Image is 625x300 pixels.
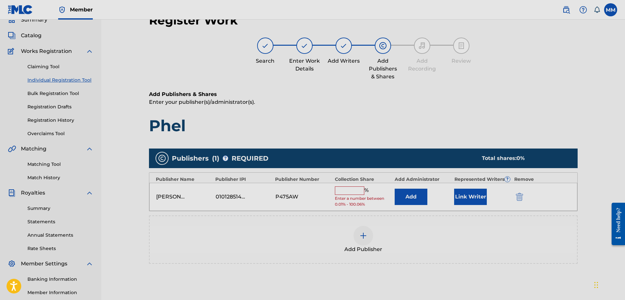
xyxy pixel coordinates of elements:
img: expand [86,47,93,55]
a: Public Search [560,3,573,16]
p: Enter your publisher(s)/administrator(s). [149,98,578,106]
a: Registration History [27,117,93,124]
span: Add Publisher [344,245,382,253]
span: Publishers [172,153,209,163]
h2: Register Work [149,13,238,28]
img: search [562,6,570,14]
a: Banking Information [27,276,93,283]
a: Statements [27,218,93,225]
img: expand [86,145,93,153]
a: Member Information [27,289,93,296]
span: Catalog [21,32,41,39]
a: Summary [27,205,93,212]
span: ? [223,156,228,161]
span: Works Registration [21,47,72,55]
img: publishers [158,154,166,162]
a: Matching Tool [27,161,93,168]
img: 12a2ab48e56ec057fbd8.svg [516,193,523,201]
h6: Add Publishers & Shares [149,90,578,98]
img: Summary [8,16,16,24]
img: Matching [8,145,16,153]
a: Bulk Registration Tool [27,90,93,97]
div: Publisher IPI [215,176,272,183]
a: Annual Statements [27,232,93,239]
div: Represented Writers [454,176,511,183]
button: Link Writer [454,189,487,205]
div: Collection Share [335,176,391,183]
div: Add Administrator [395,176,451,183]
img: MLC Logo [8,5,33,14]
img: add [359,232,367,240]
img: Catalog [8,32,16,39]
span: ( 1 ) [212,153,219,163]
div: Add Publishers & Shares [367,57,399,81]
span: Royalties [21,189,45,197]
span: Summary [21,16,47,24]
span: Matching [21,145,46,153]
div: Drag [594,275,598,295]
a: Claiming Tool [27,63,93,70]
a: CatalogCatalog [8,32,41,39]
div: Review [445,57,478,65]
a: Registration Drafts [27,103,93,110]
div: Help [577,3,590,16]
span: 0 % [517,155,525,161]
span: Enter a number between 0.01% - 100.06% [335,196,391,207]
img: help [579,6,587,14]
a: Match History [27,174,93,181]
div: Add Recording [406,57,438,73]
img: step indicator icon for Add Recording [418,42,426,50]
img: step indicator icon for Add Writers [340,42,348,50]
img: step indicator icon for Add Publishers & Shares [379,42,387,50]
div: Total shares: [482,154,565,162]
div: Notifications [594,7,600,13]
iframe: Resource Center [607,198,625,250]
div: Publisher Number [275,176,332,183]
a: Individual Registration Tool [27,77,93,84]
a: SummarySummary [8,16,47,24]
a: Rate Sheets [27,245,93,252]
h1: Phel [149,116,578,135]
img: expand [86,260,93,268]
img: Member Settings [8,260,16,268]
span: REQUIRED [232,153,269,163]
img: expand [86,189,93,197]
img: step indicator icon for Search [261,42,269,50]
div: Remove [514,176,571,183]
span: % [364,186,370,195]
img: step indicator icon for Enter Work Details [301,42,308,50]
iframe: Chat Widget [592,269,625,300]
img: step indicator icon for Review [457,42,465,50]
img: Royalties [8,189,16,197]
div: Enter Work Details [288,57,321,73]
div: Add Writers [327,57,360,65]
a: Overclaims Tool [27,130,93,137]
button: Add [395,189,427,205]
div: Search [249,57,282,65]
span: ? [505,177,510,182]
img: Works Registration [8,47,16,55]
div: User Menu [604,3,617,16]
span: Member [70,6,93,13]
img: Top Rightsholder [58,6,66,14]
span: Member Settings [21,260,67,268]
div: Publisher Name [156,176,212,183]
